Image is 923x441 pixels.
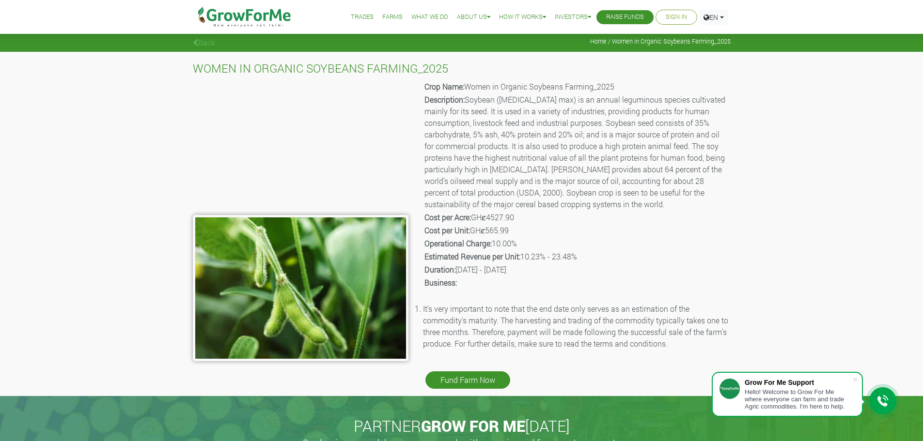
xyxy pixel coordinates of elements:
p: 10.23% - 23.48% [424,251,729,262]
li: It's very important to note that the end date only serves as an estimation of the commodity's mat... [423,303,731,350]
h4: WOMEN IN ORGANIC SOYBEANS FARMING_2025 [193,61,731,76]
div: Grow For Me Support [745,379,852,386]
p: [DATE] - [DATE] [424,264,729,275]
b: Operational Charge: [424,238,492,248]
a: Raise Funds [606,12,644,22]
span: Home / Women in Organic Soybeans Farming_2025 [590,38,731,45]
img: growforme image [193,215,408,361]
a: Trades [351,12,374,22]
b: Duration: [424,264,455,274]
a: Investors [555,12,591,22]
span: GROW FOR ME [421,415,525,436]
p: GHȼ565.99 [424,225,729,236]
div: Hello! Welcome to Grow For Me where everyone can farm and trade Agric commodities. I'm here to help. [745,388,852,410]
p: 10.00% [424,238,729,249]
b: Business: [424,277,457,288]
p: Soybean ([MEDICAL_DATA] max) is an annual leguminous species cultivated mainly for its seed. It i... [424,94,729,210]
p: Women in Organic Soybeans Farming_2025 [424,81,729,92]
a: Sign In [666,12,687,22]
b: Crop Name: [424,81,464,91]
a: Fund Farm Now [425,371,510,389]
a: Farms [382,12,403,22]
b: Estimated Revenue per Unit: [424,251,520,261]
a: About Us [457,12,490,22]
a: EN [699,10,728,25]
h2: PARTNER [DATE] [197,417,727,435]
a: What We Do [411,12,448,22]
b: Description: [424,94,465,105]
a: How it Works [499,12,546,22]
b: Cost per Unit: [424,225,470,235]
p: GHȼ4527.90 [424,212,729,223]
b: Cost per Acre: [424,212,471,222]
a: Back [193,37,215,47]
